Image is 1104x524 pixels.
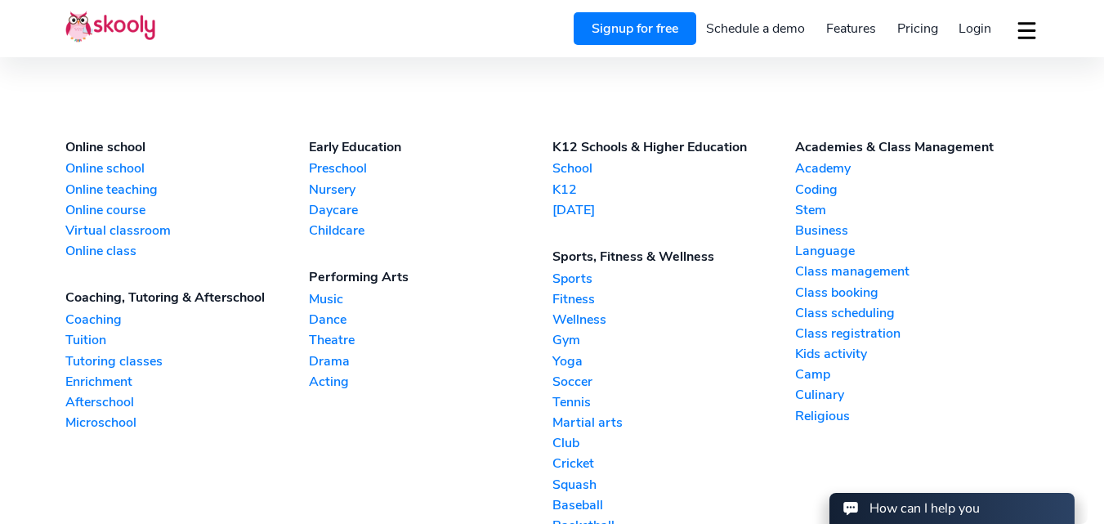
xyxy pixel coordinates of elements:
a: Tennis [552,393,796,411]
a: Online teaching [65,181,309,199]
a: Martial arts [552,414,796,432]
a: Stem [795,201,1039,219]
div: Performing Arts [309,268,552,286]
a: Class management [795,262,1039,280]
a: Music [309,290,552,308]
div: Early Education [309,138,552,156]
a: Theatre [309,331,552,349]
a: Squash [552,476,796,494]
a: Sports [552,270,796,288]
a: Nursery [309,181,552,199]
a: Coding [795,181,1039,199]
a: Signup for free [574,12,696,45]
a: Class registration [795,325,1039,343]
a: Gym [552,331,796,349]
a: Login [948,16,1002,42]
a: Acting [309,373,552,391]
a: Yoga [552,352,796,370]
a: Class booking [795,284,1039,302]
span: Pricing [897,20,938,38]
a: Online school [65,159,309,177]
span: Login [959,20,991,38]
a: Microschool [65,414,309,432]
a: Soccer [552,373,796,391]
a: Class scheduling [795,304,1039,322]
a: Coaching [65,311,309,329]
a: Kids activity [795,345,1039,363]
a: School [552,159,796,177]
a: Wellness [552,311,796,329]
a: Cricket [552,455,796,472]
div: Academies & Class Management [795,138,1039,156]
a: Online class [65,242,309,260]
a: Childcare [309,222,552,240]
a: Daycare [309,201,552,219]
a: Drama [309,352,552,370]
div: Sports, Fitness & Wellness [552,248,796,266]
a: Club [552,434,796,452]
a: Online course [65,201,309,219]
div: K12 Schools & Higher Education [552,138,796,156]
div: Coaching, Tutoring & Afterschool [65,289,309,307]
a: Virtual classroom [65,222,309,240]
div: Online school [65,138,309,156]
a: Language [795,242,1039,260]
a: Enrichment [65,373,309,391]
button: dropdown menu [1015,11,1039,49]
a: Baseball [552,496,796,514]
a: Pricing [887,16,949,42]
a: Fitness [552,290,796,308]
a: Dance [309,311,552,329]
a: Tuition [65,331,309,349]
a: Afterschool [65,393,309,411]
a: Business [795,222,1039,240]
a: Camp [795,365,1039,383]
a: Schedule a demo [696,16,816,42]
a: Culinary [795,386,1039,404]
a: Academy [795,159,1039,177]
a: [DATE] [552,201,796,219]
a: K12 [552,181,796,199]
a: Preschool [309,159,552,177]
img: Skooly [65,11,155,43]
a: Tutoring classes [65,352,309,370]
a: Features [816,16,887,42]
